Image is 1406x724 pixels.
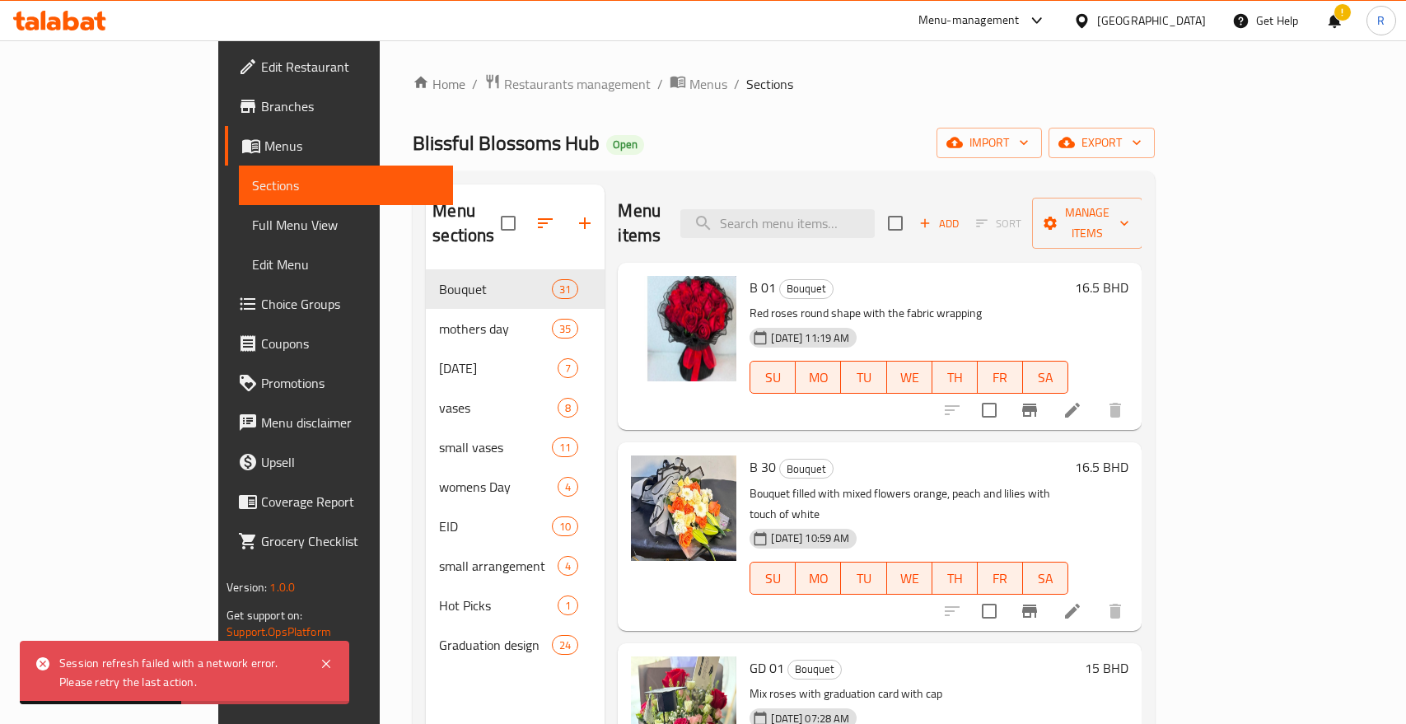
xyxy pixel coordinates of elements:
input: search [680,209,875,238]
div: items [552,437,578,457]
span: import [950,133,1029,153]
div: items [558,477,578,497]
div: Ramadan [439,358,558,378]
span: Select to update [972,393,1007,427]
li: / [472,74,478,94]
button: MO [796,562,841,595]
button: TU [841,361,886,394]
span: SU [757,366,789,390]
a: Grocery Checklist [225,521,453,561]
span: Upsell [261,452,440,472]
span: 1.0.0 [269,577,295,598]
span: 1 [558,598,577,614]
span: Coupons [261,334,440,353]
div: items [552,319,578,339]
a: Edit Menu [239,245,453,284]
a: Choice Groups [225,284,453,324]
p: Red roses round shape with the fabric wrapping [750,303,1068,324]
div: vases8 [426,388,605,427]
span: Full Menu View [252,215,440,235]
div: Bouquet [787,660,842,680]
div: Bouquet [779,459,834,479]
span: Sort sections [525,203,565,243]
div: Hot Picks1 [426,586,605,625]
h2: Menu items [618,199,661,248]
a: Promotions [225,363,453,403]
div: items [558,596,578,615]
div: small vases11 [426,427,605,467]
button: SU [750,361,796,394]
button: TH [932,361,978,394]
div: Open [606,135,644,155]
button: WE [887,562,932,595]
span: 31 [553,282,577,297]
button: FR [978,361,1023,394]
span: 7 [558,361,577,376]
div: items [552,279,578,299]
span: Restaurants management [504,74,651,94]
span: Open [606,138,644,152]
span: EID [439,516,552,536]
span: Select section [878,206,913,241]
img: B 01 [631,276,736,381]
a: Edit menu item [1063,400,1082,420]
span: Blissful Blossoms Hub [413,124,600,161]
span: Bouquet [780,279,833,298]
p: Mix roses with graduation card with cap [750,684,1078,704]
span: FR [984,567,1016,591]
button: SU [750,562,796,595]
span: WE [894,366,926,390]
div: EID10 [426,507,605,546]
span: WE [894,567,926,591]
span: SU [757,567,789,591]
h2: Menu sections [432,199,501,248]
div: items [558,358,578,378]
button: SA [1023,562,1068,595]
a: Menus [225,126,453,166]
span: FR [984,366,1016,390]
span: Graduation design [439,635,552,655]
span: [DATE] 11:19 AM [764,330,856,346]
span: Add item [913,211,965,236]
div: Bouquet [779,279,834,299]
span: Choice Groups [261,294,440,314]
button: Add [913,211,965,236]
button: Branch-specific-item [1010,591,1049,631]
button: delete [1095,390,1135,430]
span: Manage items [1045,203,1129,244]
button: Branch-specific-item [1010,390,1049,430]
div: Menu-management [918,11,1020,30]
span: B 30 [750,455,776,479]
button: import [937,128,1042,158]
h6: 16.5 BHD [1075,276,1128,299]
span: womens Day [439,477,558,497]
span: Bouquet [439,279,552,299]
img: B 30 [631,455,736,561]
span: Select to update [972,594,1007,628]
span: Coverage Report [261,492,440,511]
span: 4 [558,558,577,574]
div: mothers day35 [426,309,605,348]
span: small vases [439,437,552,457]
div: Bouquet31 [426,269,605,309]
span: B 01 [750,275,776,300]
button: WE [887,361,932,394]
a: Coupons [225,324,453,363]
div: small arrangement4 [426,546,605,586]
span: Add [917,214,961,233]
span: export [1062,133,1142,153]
li: / [657,74,663,94]
a: Support.OpsPlatform [227,621,331,642]
div: items [558,556,578,576]
li: / [734,74,740,94]
span: 35 [553,321,577,337]
span: small arrangement [439,556,558,576]
button: Manage items [1032,198,1142,249]
a: Edit Restaurant [225,47,453,86]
